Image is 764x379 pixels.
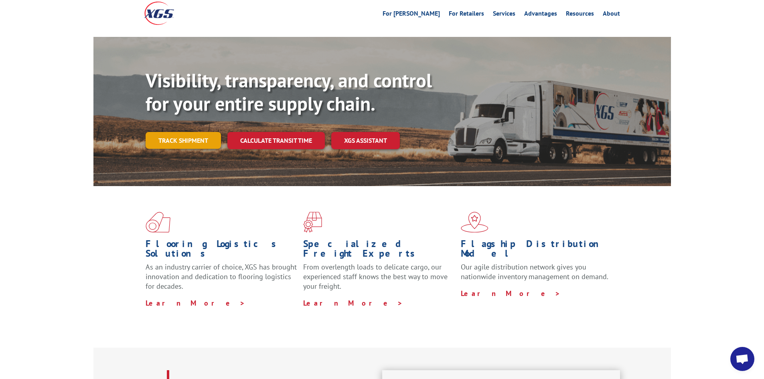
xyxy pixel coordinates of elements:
[383,10,440,19] a: For [PERSON_NAME]
[566,10,594,19] a: Resources
[146,262,297,291] span: As an industry carrier of choice, XGS has brought innovation and dedication to flooring logistics...
[303,239,455,262] h1: Specialized Freight Experts
[303,262,455,298] p: From overlength loads to delicate cargo, our experienced staff knows the best way to move your fr...
[461,289,561,298] a: Learn More >
[146,298,245,308] a: Learn More >
[146,212,170,233] img: xgs-icon-total-supply-chain-intelligence-red
[461,212,488,233] img: xgs-icon-flagship-distribution-model-red
[146,132,221,149] a: Track shipment
[461,262,608,281] span: Our agile distribution network gives you nationwide inventory management on demand.
[449,10,484,19] a: For Retailers
[331,132,400,149] a: XGS ASSISTANT
[493,10,515,19] a: Services
[603,10,620,19] a: About
[461,239,612,262] h1: Flagship Distribution Model
[227,132,325,149] a: Calculate transit time
[730,347,754,371] div: Open chat
[303,298,403,308] a: Learn More >
[146,68,432,116] b: Visibility, transparency, and control for your entire supply chain.
[303,212,322,233] img: xgs-icon-focused-on-flooring-red
[146,239,297,262] h1: Flooring Logistics Solutions
[524,10,557,19] a: Advantages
